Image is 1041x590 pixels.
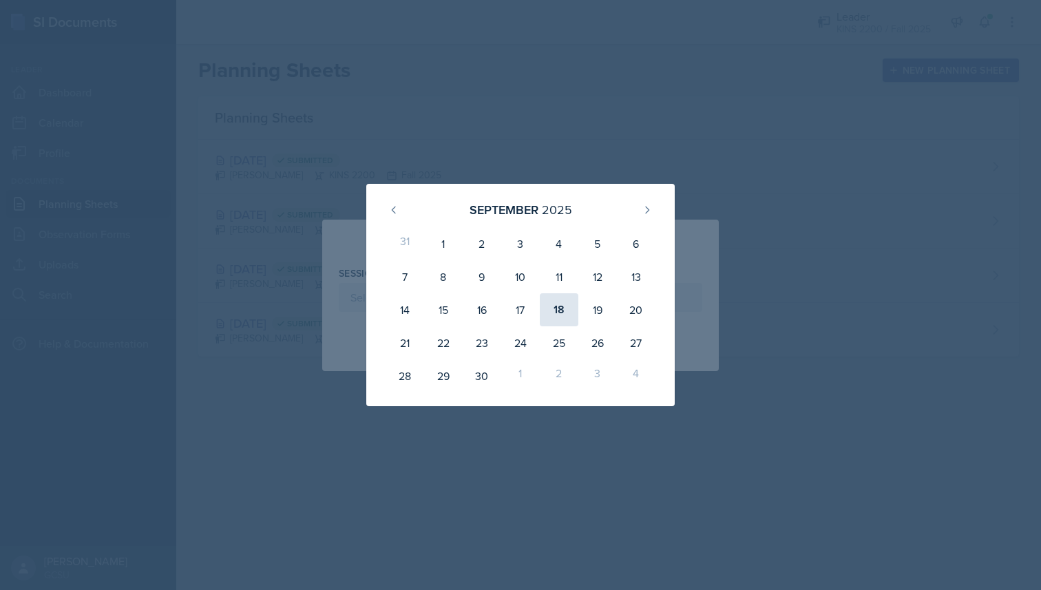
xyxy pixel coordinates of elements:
[386,293,424,326] div: 14
[501,359,540,392] div: 1
[578,260,617,293] div: 12
[617,260,655,293] div: 13
[617,359,655,392] div: 4
[424,293,463,326] div: 15
[424,359,463,392] div: 29
[540,293,578,326] div: 18
[578,293,617,326] div: 19
[463,260,501,293] div: 9
[470,200,538,219] div: September
[424,227,463,260] div: 1
[386,359,424,392] div: 28
[386,260,424,293] div: 7
[617,326,655,359] div: 27
[501,293,540,326] div: 17
[424,260,463,293] div: 8
[540,260,578,293] div: 11
[386,326,424,359] div: 21
[578,227,617,260] div: 5
[540,326,578,359] div: 25
[386,227,424,260] div: 31
[542,200,572,219] div: 2025
[463,359,501,392] div: 30
[424,326,463,359] div: 22
[578,326,617,359] div: 26
[540,359,578,392] div: 2
[540,227,578,260] div: 4
[463,227,501,260] div: 2
[501,260,540,293] div: 10
[617,227,655,260] div: 6
[617,293,655,326] div: 20
[501,227,540,260] div: 3
[463,293,501,326] div: 16
[463,326,501,359] div: 23
[578,359,617,392] div: 3
[501,326,540,359] div: 24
